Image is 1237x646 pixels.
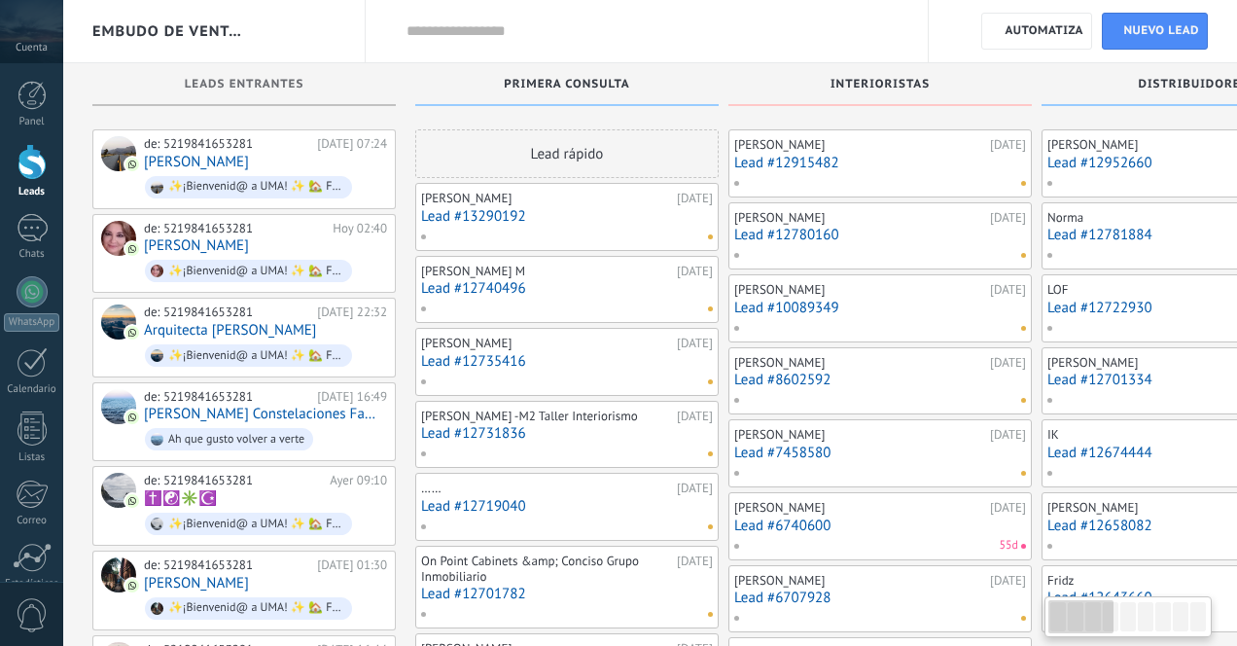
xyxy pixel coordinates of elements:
[1021,471,1026,476] span: No hay nada asignado
[421,498,713,515] a: Lead #12719040
[4,578,60,591] div: Estadísticas
[425,78,709,94] div: primera consulta
[1021,616,1026,621] span: No hay nada asignado
[101,221,136,256] div: Gina Naya
[421,264,672,279] div: [PERSON_NAME] M
[734,518,1026,534] a: Lead #6740600
[144,322,316,339] a: Arquitecta [PERSON_NAME]
[990,282,1026,298] div: [DATE]
[144,154,249,170] a: [PERSON_NAME]
[421,208,713,225] a: Lead #13290192
[317,305,387,320] div: [DATE] 22:32
[16,42,48,54] span: Cuenta
[101,473,136,508] div: ✝️☯️✳️☪️
[168,180,343,194] div: ✨¡Bienvenid@ a UMA! ✨ 🏡 Fabricabtes de muebles y decoración artesanal 💫 Diseñamos y fabricamos la...
[330,473,387,488] div: Ayer 09:10
[333,221,387,236] div: Hoy 02:40
[185,78,304,91] span: Leads Entrantes
[1123,14,1199,49] span: Nuevo lead
[421,336,672,351] div: [PERSON_NAME]
[317,389,387,405] div: [DATE] 16:49
[421,554,672,584] div: On Point Cabinets &amp; Conciso Grupo Inmobiliario
[144,389,310,405] div: de: 5219841653281
[708,524,713,529] span: No hay nada asignado
[421,481,672,496] div: ……
[734,427,985,443] div: [PERSON_NAME]
[990,355,1026,371] div: [DATE]
[144,575,249,592] a: [PERSON_NAME]
[734,227,1026,243] a: Lead #12780160
[734,210,985,226] div: [PERSON_NAME]
[317,557,387,573] div: [DATE] 01:30
[734,372,1026,388] a: Lead #8602592
[125,579,139,592] img: com.amocrm.amocrmwa.svg
[677,409,713,424] div: [DATE]
[708,451,713,456] span: No hay nada asignado
[317,136,387,152] div: [DATE] 07:24
[990,210,1026,226] div: [DATE]
[990,427,1026,443] div: [DATE]
[4,248,60,261] div: Chats
[734,155,1026,171] a: Lead #12915482
[734,355,985,371] div: [PERSON_NAME]
[4,186,60,198] div: Leads
[990,573,1026,589] div: [DATE]
[144,237,249,254] a: [PERSON_NAME]
[421,280,713,297] a: Lead #12740496
[421,353,713,370] a: Lead #12735416
[168,601,343,615] div: ✨¡Bienvenid@ a UMA! ✨ 🏡 Fabricabtes de muebles y decoración artesanal 💫 Diseñamos y fabricamos la...
[4,515,60,527] div: Correo
[144,406,387,422] a: [PERSON_NAME] Constelaciones Familiares
[708,234,713,239] span: No hay nada asignado
[734,590,1026,606] a: Lead #6707928
[981,13,1092,50] a: Automatiza
[144,490,217,507] a: ✝️☯️✳️☪️
[4,313,59,332] div: WhatsApp
[677,191,713,206] div: [DATE]
[102,78,386,94] div: Leads Entrantes
[101,389,136,424] div: Alma Cordero Constelaciones Familiares
[415,129,719,178] div: Lead rápido
[168,433,304,447] div: Ah que gusto volver a verte
[1021,326,1026,331] span: No hay nada asignado
[708,306,713,311] span: No hay nada asignado
[734,445,1026,461] a: Lead #7458580
[1021,544,1026,549] span: Tareas caducadas
[677,554,713,584] div: [DATE]
[101,136,136,171] div: Alexis Herrería Valero
[101,557,136,592] div: Lola Ross
[168,518,343,531] div: ✨¡Bienvenid@ a UMA! ✨ 🏡 Fabricabtes de muebles y decoración artesanal 💫 Diseñamos y fabricamos la...
[168,265,343,278] div: ✨¡Bienvenid@ a UMA! ✨ 🏡 Fabricabtes de muebles y decoración artesanal 💫 Diseñamos y fabricamos la...
[144,557,310,573] div: de: 5219841653281
[999,537,1018,555] span: 55d
[4,451,60,464] div: Listas
[990,137,1026,153] div: [DATE]
[168,349,343,363] div: ✨¡Bienvenid@ a UMA! ✨ 🏡 Fabricabtes de muebles y decoración artesanal 💫 Diseñamos y fabricamos la...
[677,481,713,496] div: [DATE]
[708,612,713,617] span: No hay nada asignado
[504,78,629,91] span: primera consulta
[144,473,323,488] div: de: 5219841653281
[101,305,136,340] div: Arquitecta Patricia Martín
[421,409,672,424] div: [PERSON_NAME] -M2 Taller Interiorismo
[1021,398,1026,403] span: No hay nada asignado
[734,282,985,298] div: [PERSON_NAME]
[738,78,1022,94] div: INTERIORISTAS
[990,500,1026,516] div: [DATE]
[125,326,139,340] img: com.amocrm.amocrmwa.svg
[4,116,60,128] div: Panel
[734,500,985,516] div: [PERSON_NAME]
[1005,14,1083,49] span: Automatiza
[92,22,248,41] span: Embudo de ventas
[708,379,713,384] span: No hay nada asignado
[144,305,310,320] div: de: 5219841653281
[734,573,985,589] div: [PERSON_NAME]
[125,411,139,424] img: com.amocrm.amocrmwa.svg
[1102,13,1208,50] a: Nuevo lead
[4,383,60,396] div: Calendario
[677,264,713,279] div: [DATE]
[125,158,139,171] img: com.amocrm.amocrmwa.svg
[734,300,1026,316] a: Lead #10089349
[125,242,139,256] img: com.amocrm.amocrmwa.svg
[831,78,930,91] span: INTERIORISTAS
